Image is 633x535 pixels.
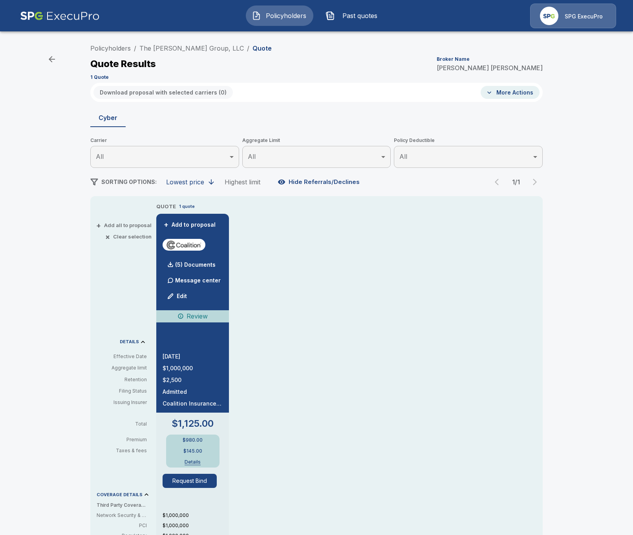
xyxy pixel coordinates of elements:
a: Agency IconSPG ExecuPro [530,4,616,28]
button: Request Bind [163,474,217,488]
span: × [105,234,110,239]
p: Filing Status [97,388,147,395]
p: Network Security & Privacy Liability [97,512,147,519]
button: Edit [164,288,191,304]
span: Request Bind [163,474,223,488]
p: $1,000,000 [163,522,229,529]
a: Policyholders [90,44,131,52]
p: 1 quote [179,203,195,210]
span: Policy Deductible [394,136,543,144]
p: Quote [252,45,272,51]
p: [DATE] [163,354,223,359]
p: Taxes & fees [97,448,153,453]
span: All [399,153,407,160]
button: Hide Referrals/Declines [276,175,363,189]
p: Message center [175,276,221,284]
p: DETAILS [120,340,139,344]
div: Lowest price [166,178,204,186]
button: More Actions [481,86,540,99]
li: / [247,44,249,53]
p: COVERAGE DETAILS [97,493,143,497]
p: PCI [97,522,147,529]
img: Past quotes Icon [326,11,335,20]
p: $2,500 [163,377,223,383]
p: Premium [97,437,153,442]
p: Broker Name [437,57,470,62]
p: Issuing Insurer [97,399,147,406]
p: $1,000,000 [163,366,223,371]
p: (5) Documents [175,262,216,267]
div: Contact Coalition if revenue exceeds $25M, as this account will no longer qualify for automatic r... [156,310,229,322]
p: Effective Date [97,353,147,360]
a: The [PERSON_NAME] Group, LLC [139,44,244,52]
p: SPG ExecuPro [565,13,603,20]
p: Quote Results [90,59,156,69]
button: Policyholders IconPolicyholders [246,5,313,26]
li: / [134,44,136,53]
p: Retention [97,376,147,383]
p: [PERSON_NAME] [PERSON_NAME] [437,65,543,71]
p: Review [187,311,208,321]
p: Coalition Insurance Solutions [163,401,223,406]
button: +Add all to proposal [98,223,152,228]
p: $1,125.00 [172,419,214,428]
p: $1,000,000 [163,512,229,519]
button: +Add to proposal [163,220,218,229]
span: SORTING OPTIONS: [101,178,157,185]
button: Download proposal with selected carriers (0) [93,86,233,99]
span: Past quotes [338,11,381,20]
span: Carrier [90,136,239,144]
img: coalitioncyberadmitted [166,239,202,251]
img: AA Logo [20,4,100,28]
span: All [248,153,256,160]
nav: breadcrumb [90,44,272,53]
p: 1 / 1 [508,179,524,185]
p: Aggregate limit [97,364,147,371]
span: Aggregate Limit [242,136,391,144]
button: ×Clear selection [107,234,152,239]
span: + [96,223,101,228]
button: Cyber [90,108,126,127]
button: Past quotes IconPast quotes [320,5,387,26]
p: QUOTE [156,203,176,211]
span: + [164,222,168,227]
span: Policyholders [264,11,307,20]
img: Policyholders Icon [252,11,261,20]
button: Details [177,460,209,464]
p: Total [97,422,153,426]
div: Highest limit [225,178,260,186]
p: Admitted [163,389,223,395]
p: $980.00 [183,438,203,442]
p: $145.00 [183,449,202,453]
img: Agency Icon [540,7,558,25]
p: 1 Quote [90,75,109,80]
p: Third Party Coverage [97,502,153,509]
span: All [96,153,104,160]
